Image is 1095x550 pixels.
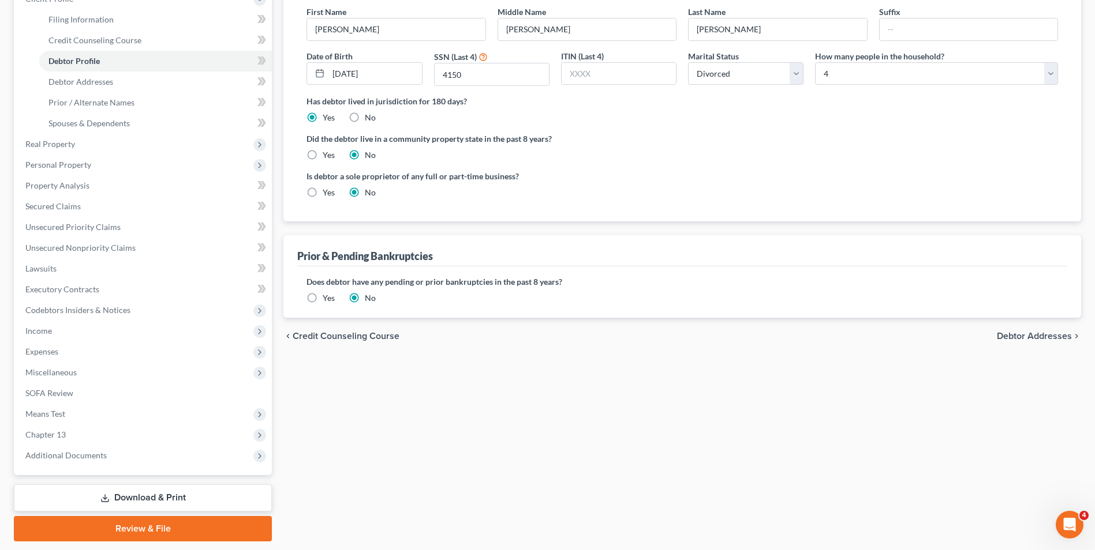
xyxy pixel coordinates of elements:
[435,63,549,85] input: XXXX
[365,187,376,198] label: No
[39,9,272,30] a: Filing Information
[1056,511,1083,538] iframe: Intercom live chat
[39,71,272,92] a: Debtor Addresses
[48,118,130,128] span: Spouses & Dependents
[323,187,335,198] label: Yes
[323,112,335,123] label: Yes
[14,484,272,511] a: Download & Print
[323,292,335,304] label: Yes
[16,383,272,404] a: SOFA Review
[297,249,433,263] div: Prior & Pending Bankruptcies
[48,77,113,86] span: Debtor Addresses
[25,388,73,398] span: SOFA Review
[25,346,58,356] span: Expenses
[307,6,346,18] label: First Name
[688,6,726,18] label: Last Name
[997,331,1081,341] button: Debtor Addresses chevron_right
[25,263,57,273] span: Lawsuits
[328,63,421,85] input: MM/DD/YYYY
[48,97,134,107] span: Prior / Alternate Names
[307,50,353,62] label: Date of Birth
[498,6,546,18] label: Middle Name
[25,305,130,315] span: Codebtors Insiders & Notices
[25,326,52,336] span: Income
[283,331,399,341] button: chevron_left Credit Counseling Course
[16,238,272,258] a: Unsecured Nonpriority Claims
[39,51,272,71] a: Debtor Profile
[25,222,121,232] span: Unsecured Priority Claims
[39,92,272,113] a: Prior / Alternate Names
[307,95,1058,107] label: Has debtor lived in jurisdiction for 180 days?
[25,284,99,294] span: Executory Contracts
[307,133,1058,145] label: Did the debtor live in a community property state in the past 8 years?
[323,149,335,161] label: Yes
[1079,511,1089,520] span: 4
[16,196,272,217] a: Secured Claims
[1072,331,1081,341] i: chevron_right
[16,258,272,279] a: Lawsuits
[25,450,107,460] span: Additional Documents
[48,56,100,66] span: Debtor Profile
[14,516,272,541] a: Review & File
[25,160,91,169] span: Personal Property
[498,18,676,40] input: M.I
[561,50,604,62] label: ITIN (Last 4)
[365,292,376,304] label: No
[25,430,66,439] span: Chapter 13
[307,18,485,40] input: --
[16,217,272,238] a: Unsecured Priority Claims
[16,279,272,300] a: Executory Contracts
[815,50,944,62] label: How many people in the household?
[25,201,81,211] span: Secured Claims
[48,14,114,24] span: Filing Information
[25,243,136,253] span: Unsecured Nonpriority Claims
[997,331,1072,341] span: Debtor Addresses
[307,276,1058,288] label: Does debtor have any pending or prior bankruptcies in the past 8 years?
[293,331,399,341] span: Credit Counseling Course
[48,35,141,45] span: Credit Counseling Course
[39,30,272,51] a: Credit Counseling Course
[25,180,89,190] span: Property Analysis
[283,331,293,341] i: chevron_left
[562,63,676,85] input: XXXX
[25,139,75,149] span: Real Property
[16,175,272,196] a: Property Analysis
[879,6,900,18] label: Suffix
[39,113,272,134] a: Spouses & Dependents
[25,409,65,419] span: Means Test
[689,18,866,40] input: --
[365,112,376,123] label: No
[307,170,677,182] label: Is debtor a sole proprietor of any full or part-time business?
[688,50,739,62] label: Marital Status
[880,18,1057,40] input: --
[434,51,477,63] label: SSN (Last 4)
[25,367,77,377] span: Miscellaneous
[365,149,376,161] label: No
